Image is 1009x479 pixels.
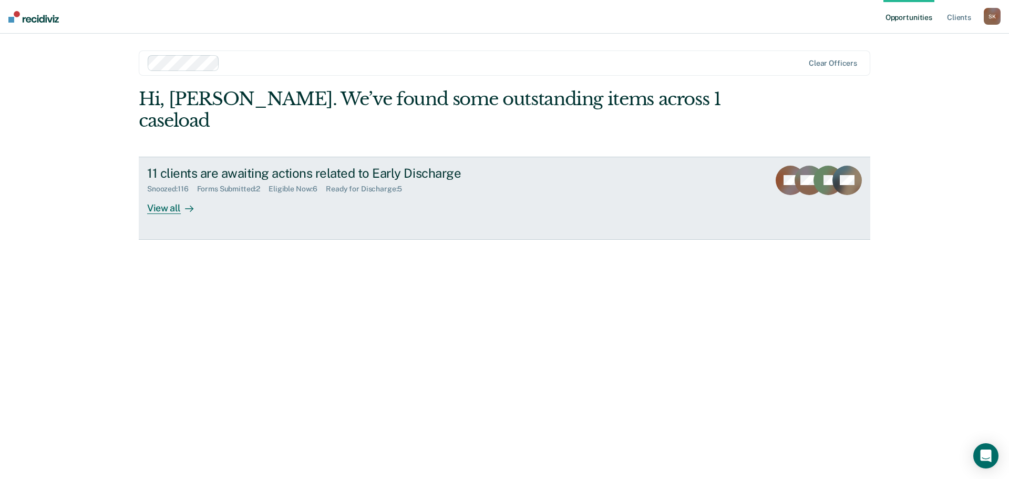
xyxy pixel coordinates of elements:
[984,8,1001,25] button: SK
[809,59,857,68] div: Clear officers
[139,88,724,131] div: Hi, [PERSON_NAME]. We’ve found some outstanding items across 1 caseload
[197,185,269,193] div: Forms Submitted : 2
[147,166,516,181] div: 11 clients are awaiting actions related to Early Discharge
[8,11,59,23] img: Recidiviz
[973,443,998,468] div: Open Intercom Messenger
[269,185,326,193] div: Eligible Now : 6
[139,157,870,240] a: 11 clients are awaiting actions related to Early DischargeSnoozed:116Forms Submitted:2Eligible No...
[326,185,410,193] div: Ready for Discharge : 5
[147,185,197,193] div: Snoozed : 116
[984,8,1001,25] div: S K
[147,193,206,214] div: View all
